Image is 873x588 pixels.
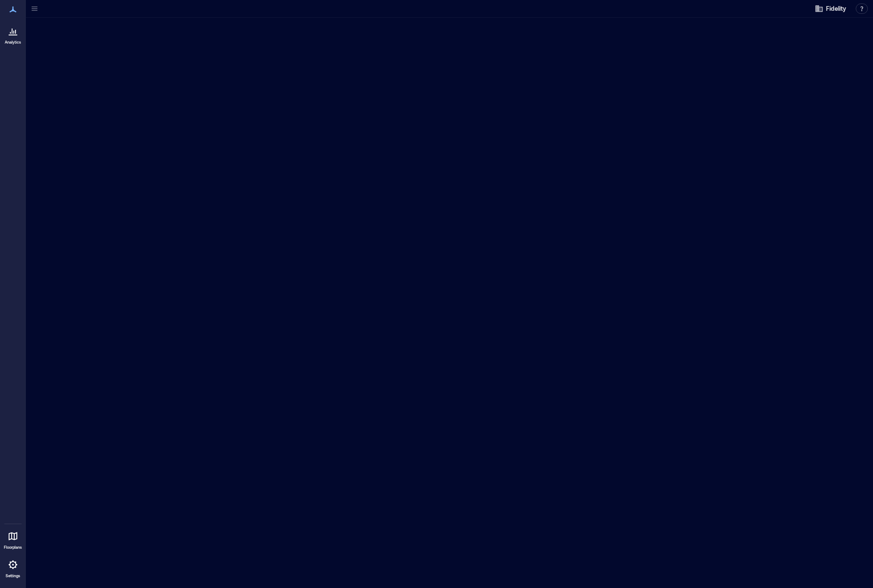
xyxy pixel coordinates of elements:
p: Analytics [5,40,21,45]
button: Fidelity [812,2,849,16]
p: Floorplans [4,545,22,550]
p: Settings [6,573,20,579]
a: Analytics [2,21,24,47]
a: Floorplans [1,526,25,553]
span: Fidelity [826,4,846,13]
a: Settings [3,554,23,581]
